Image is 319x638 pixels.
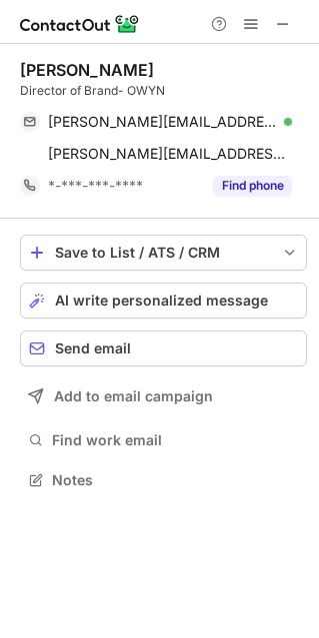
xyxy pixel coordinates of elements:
[20,82,307,100] div: Director of Brand- OWYN
[20,60,154,80] div: [PERSON_NAME]
[213,176,292,196] button: Reveal Button
[54,388,213,404] span: Add to email campaign
[48,145,292,163] span: [PERSON_NAME][EMAIL_ADDRESS][DOMAIN_NAME]
[52,471,299,489] span: Notes
[55,293,268,309] span: AI write personalized message
[55,245,272,261] div: Save to List / ATS / CRM
[20,12,140,36] img: ContactOut v5.3.10
[52,431,299,449] span: Find work email
[55,340,131,356] span: Send email
[20,426,307,454] button: Find work email
[20,330,307,366] button: Send email
[20,283,307,319] button: AI write personalized message
[20,378,307,414] button: Add to email campaign
[48,113,277,131] span: [PERSON_NAME][EMAIL_ADDRESS][DOMAIN_NAME]
[20,466,307,494] button: Notes
[20,235,307,271] button: save-profile-one-click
